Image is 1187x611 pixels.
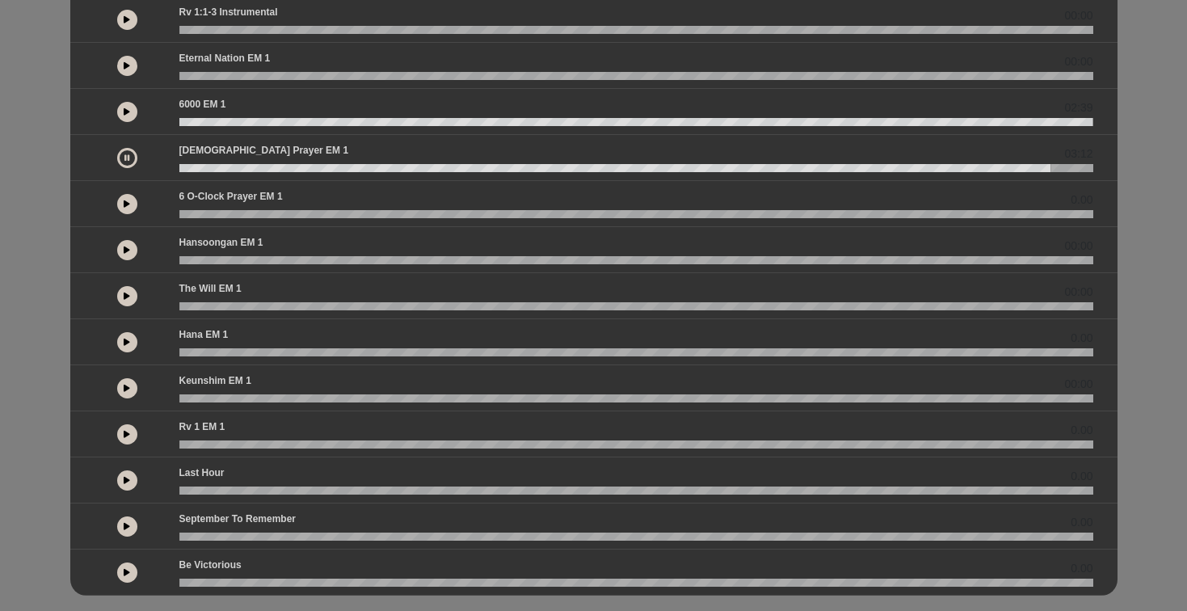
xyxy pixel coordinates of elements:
span: 0.00 [1071,422,1092,439]
p: [DEMOGRAPHIC_DATA] prayer EM 1 [179,143,349,158]
span: 00:00 [1064,53,1092,70]
p: Be Victorious [179,558,242,572]
span: 0.00 [1071,330,1092,347]
p: Rv 1 EM 1 [179,419,225,434]
span: 03:12 [1064,145,1092,162]
p: September to Remember [179,512,297,526]
p: Keunshim EM 1 [179,373,251,388]
span: 0.00 [1071,468,1092,485]
span: 00:00 [1064,376,1092,393]
p: The Will EM 1 [179,281,242,296]
p: Hana EM 1 [179,327,229,342]
p: Last Hour [179,466,225,480]
span: 02:39 [1064,99,1092,116]
span: 0.00 [1071,560,1092,577]
p: Eternal Nation EM 1 [179,51,271,65]
span: 00:00 [1064,7,1092,24]
span: 0.00 [1071,192,1092,209]
p: 6 o-clock prayer EM 1 [179,189,283,204]
span: 00:00 [1064,238,1092,255]
p: Rv 1:1-3 Instrumental [179,5,278,19]
p: Hansoongan EM 1 [179,235,263,250]
p: 6000 EM 1 [179,97,226,112]
span: 0.00 [1071,514,1092,531]
span: 00:00 [1064,284,1092,301]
